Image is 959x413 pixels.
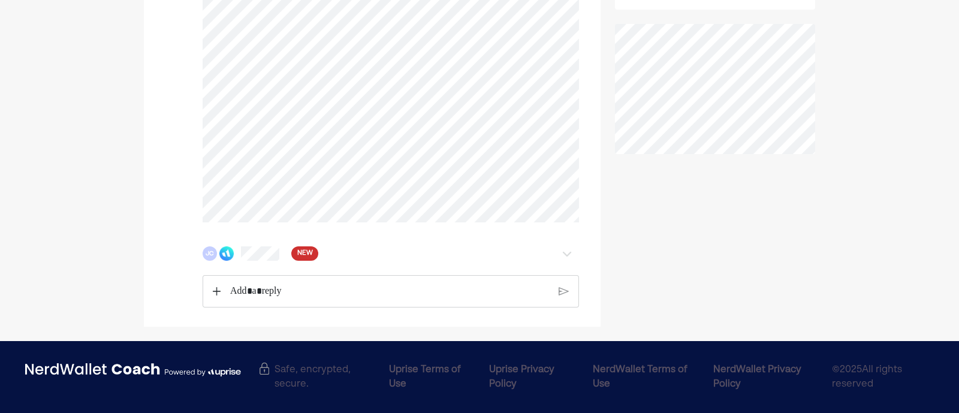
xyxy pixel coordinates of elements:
div: NerdWallet Privacy Policy [713,363,818,391]
div: Rich Text Editor. Editing area: main [224,276,556,307]
span: NEW [297,248,313,260]
div: Safe, encrypted, secure. [259,363,375,373]
div: Uprise Privacy Policy [489,363,573,391]
div: NerdWallet Terms of Use [593,363,694,391]
span: © 2025 All rights reserved [832,363,934,391]
div: JC [203,246,217,261]
div: Uprise Terms of Use [389,363,470,391]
